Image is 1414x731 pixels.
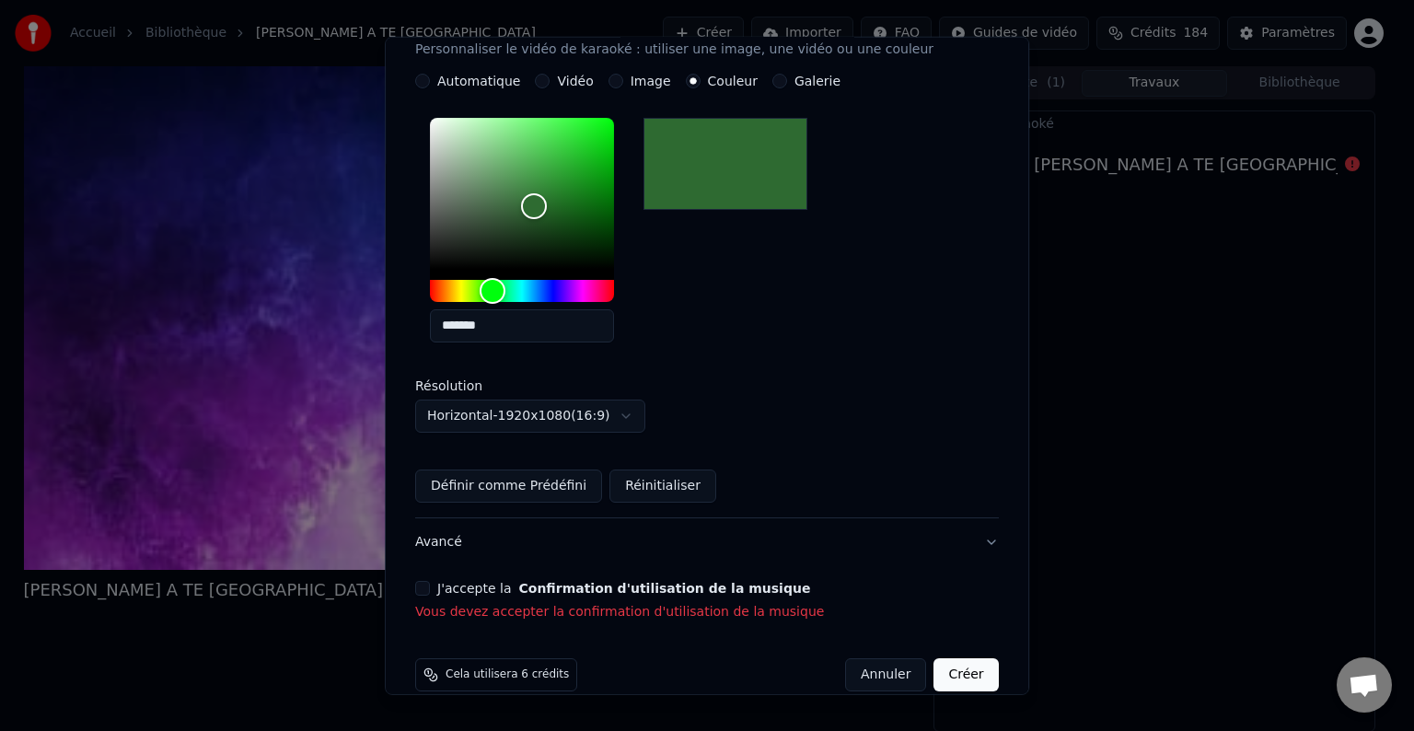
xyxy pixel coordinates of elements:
[437,582,810,595] label: J'accepte la
[609,470,716,503] button: Réinitialiser
[934,658,999,691] button: Créer
[415,41,933,59] p: Personnaliser le vidéo de karaoké : utiliser une image, une vidéo ou une couleur
[794,75,840,87] label: Galerie
[708,75,758,87] label: Couleur
[415,470,602,503] button: Définir comme Prédéfini
[558,75,594,87] label: Vidéo
[446,667,569,682] span: Cela utilisera 6 crédits
[430,280,614,302] div: Hue
[845,658,926,691] button: Annuler
[437,75,520,87] label: Automatique
[415,74,999,517] div: VidéoPersonnaliser le vidéo de karaoké : utiliser une image, une vidéo ou une couleur
[430,118,614,269] div: Color
[631,75,671,87] label: Image
[415,379,599,392] label: Résolution
[415,518,999,566] button: Avancé
[415,603,999,621] p: Vous devez accepter la confirmation d'utilisation de la musique
[519,582,811,595] button: J'accepte la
